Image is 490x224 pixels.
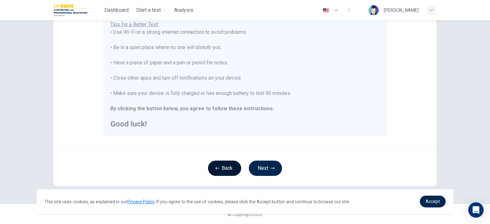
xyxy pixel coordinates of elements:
[110,105,274,112] b: By clicking the button below, you agree to follow these instructions.
[110,120,380,128] h2: Good luck!
[54,4,87,17] img: UC Davis logo
[110,21,159,27] u: Tips for a Better Test:
[228,212,262,217] span: © Copyright 2025
[127,199,154,204] a: Privacy Policy
[174,6,193,14] span: Analysis
[44,199,350,204] span: This site uses cookies, as explained in our . If you agree to the use of cookies, please click th...
[37,189,453,214] div: cookieconsent
[322,8,330,13] img: en
[249,161,282,176] button: Next
[102,4,131,16] button: Dashboard
[468,202,484,218] div: Open Intercom Messenger
[208,161,241,176] button: Back
[54,4,102,17] a: UC Davis logo
[172,4,196,16] button: Analysis
[134,4,169,16] button: Start a test
[384,6,419,14] div: [PERSON_NAME]
[420,196,446,207] a: dismiss cookie message
[426,199,440,204] span: Accept
[368,5,379,15] img: Profile picture
[136,6,161,14] span: Start a test
[104,6,129,14] span: Dashboard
